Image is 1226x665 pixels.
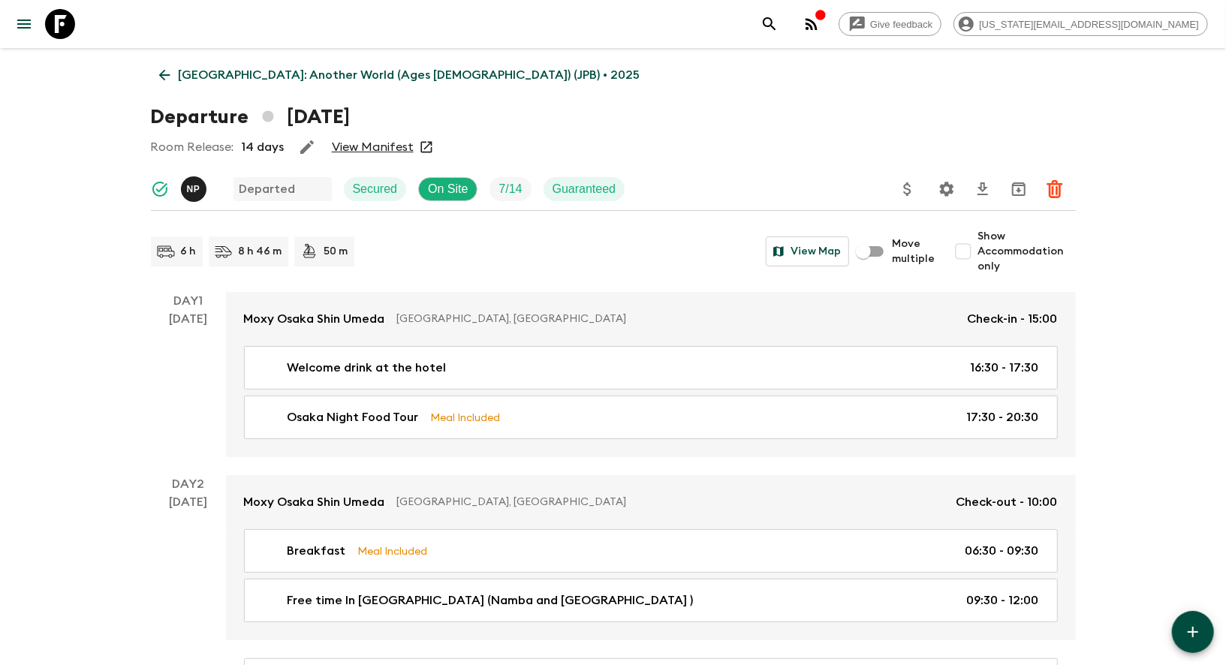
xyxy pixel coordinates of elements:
button: Delete [1040,174,1070,204]
p: Breakfast [288,542,346,560]
p: 17:30 - 20:30 [967,408,1039,426]
div: Secured [344,177,407,201]
button: Update Price, Early Bird Discount and Costs [893,174,923,204]
p: [GEOGRAPHIC_DATA], [GEOGRAPHIC_DATA] [397,495,944,510]
p: 16:30 - 17:30 [971,359,1039,377]
p: Day 1 [151,292,226,310]
p: Guaranteed [553,180,616,198]
a: Give feedback [839,12,941,36]
p: 50 m [324,244,348,259]
a: BreakfastMeal Included06:30 - 09:30 [244,529,1058,573]
button: Settings [932,174,962,204]
span: Move multiple [893,236,936,266]
div: [US_STATE][EMAIL_ADDRESS][DOMAIN_NAME] [953,12,1208,36]
p: Moxy Osaka Shin Umeda [244,493,385,511]
button: View Map [766,236,849,266]
a: Moxy Osaka Shin Umeda[GEOGRAPHIC_DATA], [GEOGRAPHIC_DATA]Check-out - 10:00 [226,475,1076,529]
p: Room Release: [151,138,234,156]
p: Moxy Osaka Shin Umeda [244,310,385,328]
p: Check-out - 10:00 [956,493,1058,511]
div: On Site [418,177,477,201]
p: 6 h [181,244,197,259]
p: 14 days [242,138,285,156]
p: On Site [428,180,468,198]
button: Download CSV [968,174,998,204]
a: Moxy Osaka Shin Umeda[GEOGRAPHIC_DATA], [GEOGRAPHIC_DATA]Check-in - 15:00 [226,292,1076,346]
p: Free time In [GEOGRAPHIC_DATA] (Namba and [GEOGRAPHIC_DATA] ) [288,591,694,609]
div: Trip Fill [489,177,531,201]
a: [GEOGRAPHIC_DATA]: Another World (Ages [DEMOGRAPHIC_DATA]) (JPB) • 2025 [151,60,649,90]
p: Meal Included [358,543,428,559]
button: search adventures [755,9,785,39]
button: Archive (Completed, Cancelled or Unsynced Departures only) [1004,174,1034,204]
a: View Manifest [332,140,414,155]
p: [GEOGRAPHIC_DATA]: Another World (Ages [DEMOGRAPHIC_DATA]) (JPB) • 2025 [179,66,640,84]
p: [GEOGRAPHIC_DATA], [GEOGRAPHIC_DATA] [397,311,956,326]
a: Welcome drink at the hotel16:30 - 17:30 [244,346,1058,390]
p: 09:30 - 12:00 [967,591,1039,609]
div: [DATE] [169,310,207,457]
p: Meal Included [431,409,501,426]
a: Osaka Night Food TourMeal Included17:30 - 20:30 [244,396,1058,439]
span: [US_STATE][EMAIL_ADDRESS][DOMAIN_NAME] [971,19,1207,30]
span: Show Accommodation only [978,229,1076,274]
p: Osaka Night Food Tour [288,408,419,426]
h1: Departure [DATE] [151,102,350,132]
p: Secured [353,180,398,198]
span: Naoko Pogede [181,181,209,193]
svg: Synced Successfully [151,180,169,198]
p: Welcome drink at the hotel [288,359,447,377]
p: 7 / 14 [499,180,522,198]
p: 8 h 46 m [239,244,282,259]
p: Departed [239,180,296,198]
p: 06:30 - 09:30 [965,542,1039,560]
p: Check-in - 15:00 [968,310,1058,328]
p: Day 2 [151,475,226,493]
button: menu [9,9,39,39]
a: Free time In [GEOGRAPHIC_DATA] (Namba and [GEOGRAPHIC_DATA] )09:30 - 12:00 [244,579,1058,622]
span: Give feedback [862,19,941,30]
